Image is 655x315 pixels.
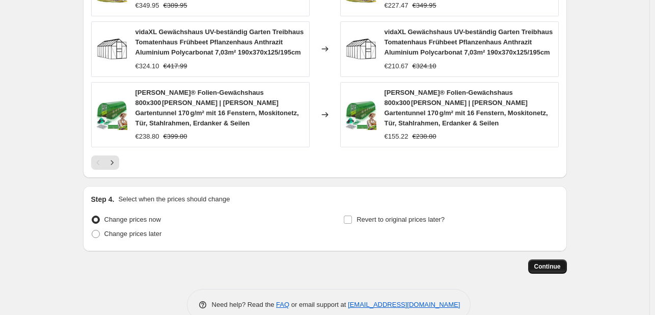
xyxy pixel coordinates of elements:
img: 61epg_cg9sL_80x.jpg [97,34,127,64]
span: Need help? Read the [212,301,277,308]
p: Select when the prices should change [118,194,230,204]
span: [PERSON_NAME]® Folien-Gewächshaus 800x300 [PERSON_NAME] | [PERSON_NAME] Gartentunnel 170 g/m² mit... [385,89,548,127]
h2: Step 4. [91,194,115,204]
span: [PERSON_NAME]® Folien-Gewächshaus 800x300 [PERSON_NAME] | [PERSON_NAME] Gartentunnel 170 g/m² mit... [135,89,299,127]
span: vidaXL Gewächshaus UV-beständig Garten Treibhaus Tomatenhaus Frühbeet Pflanzenhaus Anthrazit Alum... [135,28,304,56]
span: Revert to original prices later? [357,216,445,223]
div: €155.22 [385,132,408,142]
div: €349.95 [135,1,159,11]
strike: €349.95 [413,1,436,11]
span: Change prices now [104,216,161,223]
nav: Pagination [91,155,119,170]
button: Continue [528,259,567,274]
img: 91BP15lGZ-L_80x.jpg [97,99,127,130]
span: or email support at [289,301,348,308]
strike: €324.10 [413,61,436,71]
div: €210.67 [385,61,408,71]
a: FAQ [276,301,289,308]
strike: €417.99 [163,61,187,71]
strike: €399.80 [163,132,187,142]
div: €324.10 [135,61,159,71]
div: €227.47 [385,1,408,11]
div: €238.80 [135,132,159,142]
button: Next [105,155,119,170]
span: Change prices later [104,230,162,238]
img: 61epg_cg9sL_80x.jpg [346,34,376,64]
span: vidaXL Gewächshaus UV-beständig Garten Treibhaus Tomatenhaus Frühbeet Pflanzenhaus Anthrazit Alum... [385,28,553,56]
img: 91BP15lGZ-L_80x.jpg [346,99,376,130]
strike: €238.80 [413,132,436,142]
span: Continue [534,262,561,271]
strike: €389.95 [163,1,187,11]
a: [EMAIL_ADDRESS][DOMAIN_NAME] [348,301,460,308]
